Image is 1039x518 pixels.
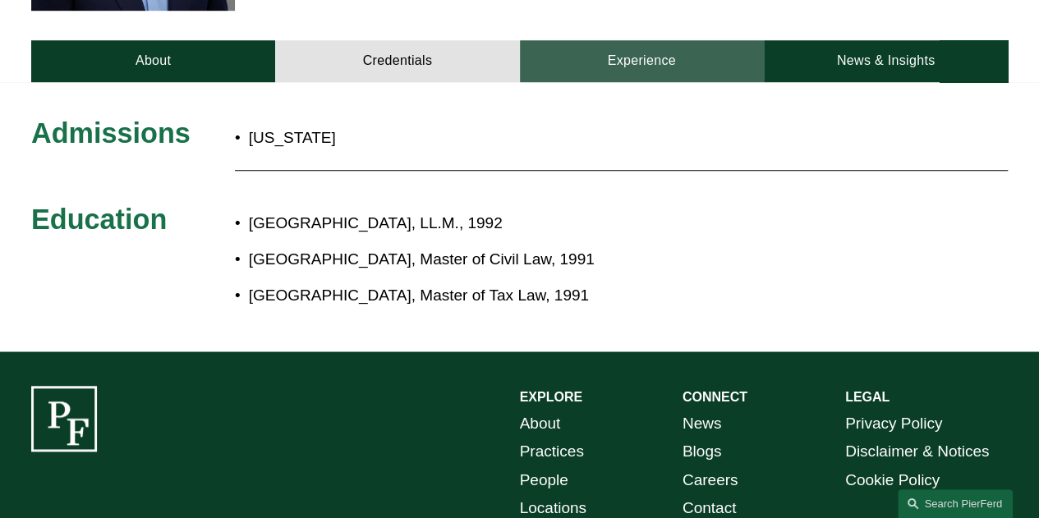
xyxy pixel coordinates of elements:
p: [US_STATE] [249,124,601,152]
a: Credentials [275,40,519,82]
a: People [520,466,568,494]
a: News & Insights [764,40,1008,82]
a: Search this site [898,489,1013,518]
span: Education [31,204,167,235]
a: Privacy Policy [845,410,942,438]
strong: CONNECT [683,390,747,404]
a: Experience [520,40,764,82]
p: [GEOGRAPHIC_DATA], Master of Civil Law, 1991 [249,245,886,273]
p: [GEOGRAPHIC_DATA], Master of Tax Law, 1991 [249,282,886,309]
a: Careers [683,466,738,494]
p: [GEOGRAPHIC_DATA], LL.M., 1992 [249,209,886,237]
a: About [31,40,275,82]
strong: LEGAL [845,390,890,404]
a: About [520,410,561,438]
a: Cookie Policy [845,466,940,494]
span: Admissions [31,117,191,149]
a: Disclaimer & Notices [845,438,989,465]
strong: EXPLORE [520,390,582,404]
a: Blogs [683,438,722,465]
a: News [683,410,722,438]
a: Practices [520,438,584,465]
